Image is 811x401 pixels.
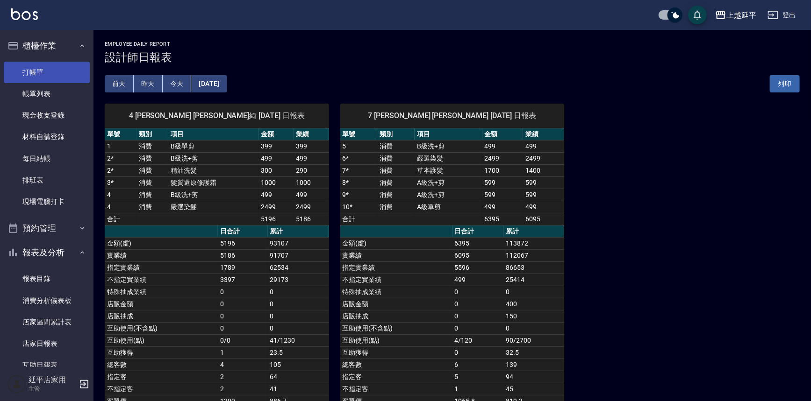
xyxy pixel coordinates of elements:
[482,176,524,189] td: 599
[340,261,452,274] td: 指定實業績
[105,383,218,395] td: 不指定客
[340,286,452,298] td: 特殊抽成業績
[168,152,258,164] td: B級洗+剪
[503,237,564,249] td: 113872
[4,268,90,289] a: 報表目錄
[268,249,329,261] td: 91707
[377,189,415,201] td: 消費
[764,7,800,24] button: 登出
[377,176,415,189] td: 消費
[452,274,504,286] td: 499
[503,322,564,334] td: 0
[503,286,564,298] td: 0
[168,128,258,141] th: 項目
[377,140,415,152] td: 消費
[770,75,800,92] button: 列印
[340,249,452,261] td: 實業績
[218,334,268,346] td: 0/0
[258,201,294,213] td: 2499
[523,176,564,189] td: 599
[105,371,218,383] td: 指定客
[415,152,482,164] td: 嚴選染髮
[105,51,800,64] h3: 設計師日報表
[294,176,329,189] td: 1000
[268,359,329,371] td: 105
[136,152,168,164] td: 消費
[523,128,564,141] th: 業績
[482,140,524,152] td: 499
[4,169,90,191] a: 排班表
[168,140,258,152] td: B級單剪
[503,359,564,371] td: 139
[105,249,218,261] td: 實業績
[4,83,90,105] a: 帳單列表
[482,189,524,201] td: 599
[258,140,294,152] td: 399
[294,140,329,152] td: 399
[258,189,294,201] td: 499
[503,371,564,383] td: 94
[340,213,378,225] td: 合計
[4,34,90,58] button: 櫃檯作業
[258,152,294,164] td: 499
[105,261,218,274] td: 指定實業績
[105,286,218,298] td: 特殊抽成業績
[136,189,168,201] td: 消費
[268,346,329,359] td: 23.5
[340,274,452,286] td: 不指定實業績
[218,346,268,359] td: 1
[340,128,565,225] table: a dense table
[268,298,329,310] td: 0
[116,111,318,120] span: 4 [PERSON_NAME] [PERSON_NAME]綺 [DATE] 日報表
[503,274,564,286] td: 25414
[294,164,329,176] td: 290
[218,286,268,298] td: 0
[523,140,564,152] td: 499
[711,6,760,25] button: 上越延平
[4,311,90,333] a: 店家區間累計表
[452,249,504,261] td: 6095
[136,164,168,176] td: 消費
[523,213,564,225] td: 6095
[340,371,452,383] td: 指定客
[258,164,294,176] td: 300
[452,322,504,334] td: 0
[377,152,415,164] td: 消費
[352,111,553,120] span: 7 [PERSON_NAME] [PERSON_NAME] [DATE] 日報表
[377,201,415,213] td: 消費
[4,290,90,311] a: 消費分析儀表板
[503,310,564,322] td: 150
[168,176,258,189] td: 髮質還原修護霜
[268,334,329,346] td: 41/1230
[107,203,111,211] a: 4
[105,298,218,310] td: 店販金額
[4,354,90,376] a: 互助日報表
[7,375,26,394] img: Person
[294,128,329,141] th: 業績
[503,225,564,238] th: 累計
[268,225,329,238] th: 累計
[105,128,329,225] table: a dense table
[4,148,90,169] a: 每日結帳
[503,261,564,274] td: 86653
[105,322,218,334] td: 互助使用(不含點)
[258,176,294,189] td: 1000
[105,237,218,249] td: 金額(虛)
[4,333,90,354] a: 店家日報表
[105,274,218,286] td: 不指定實業績
[107,142,111,150] a: 1
[452,261,504,274] td: 5596
[218,237,268,249] td: 5196
[29,385,76,393] p: 主管
[136,128,168,141] th: 類別
[4,62,90,83] a: 打帳單
[4,216,90,240] button: 預約管理
[136,176,168,189] td: 消費
[340,128,378,141] th: 單號
[523,189,564,201] td: 599
[294,213,329,225] td: 5186
[29,375,76,385] h5: 延平店家用
[340,346,452,359] td: 互助獲得
[482,213,524,225] td: 6395
[340,298,452,310] td: 店販金額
